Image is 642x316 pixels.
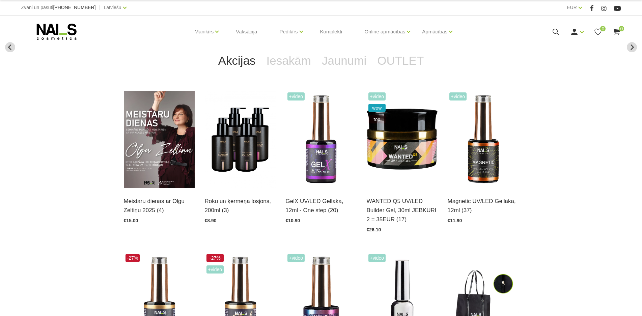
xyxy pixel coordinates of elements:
a: Latviešu [104,3,121,11]
a: GelX UV/LED Gellaka, 12ml - One step (20) [286,197,357,215]
img: BAROJOŠS roku un ķermeņa LOSJONSBALI COCONUT barojošs roku un ķermeņa losjons paredzēts jebkura t... [205,91,276,188]
span: €11.90 [448,218,462,223]
a: EUR [567,3,577,11]
span: €10.90 [286,218,300,223]
span: top [368,115,386,123]
img: Ilgnoturīga gellaka, kas sastāv no metāla mikrodaļiņām, kuras īpaša magnēta ietekmē var pārvērst ... [448,91,519,188]
a: Magnetic UV/LED Gellaka, 12ml (37) [448,197,519,215]
img: Gels WANTED NAILS cosmetics tehniķu komanda ir radījusi gelu, kas ilgi jau ir katra meistara mekl... [367,91,438,188]
a: Roku un ķermeņa losjons, 200ml (3) [205,197,276,215]
a: OUTLET [372,47,429,74]
span: €15.00 [124,218,138,223]
span: €8.90 [205,218,217,223]
span: | [99,3,101,12]
a: [PHONE_NUMBER] [53,5,96,10]
a: Meistaru dienas ar Olgu Zeltiņu 2025 (4) [124,197,195,215]
a: Komplekti [315,16,348,48]
span: +Video [206,265,224,274]
span: -27% [125,254,140,262]
span: | [585,3,587,12]
span: wow [368,104,386,112]
span: €26.10 [367,227,381,232]
a: 0 [612,28,621,36]
span: +Video [287,254,305,262]
img: Trīs vienā - bāze, tonis, tops (trausliem nagiem vēlams papildus lietot bāzi). Ilgnoturīga un int... [286,91,357,188]
span: -27% [206,254,224,262]
span: +Video [449,92,467,100]
a: Apmācības [422,18,447,45]
span: +Video [287,92,305,100]
a: 0 [594,28,602,36]
a: WANTED Q5 UV/LED Builder Gel, 30ml JEBKURI 2 = 35EUR (17) [367,197,438,224]
a: Online apmācības [364,18,405,45]
a: Akcijas [213,47,261,74]
a: Pedikīrs [279,18,298,45]
span: +Video [368,92,386,100]
img: ✨ Meistaru dienas ar Olgu Zeltiņu 2025 ✨🍂 RUDENS / Seminārs manikīra meistariem 🍂📍 Liepāja – 7. o... [124,91,195,188]
a: Iesakām [261,47,316,74]
a: Manikīrs [195,18,214,45]
a: Vaksācija [230,16,262,48]
span: 0 [619,26,624,31]
a: Jaunumi [316,47,372,74]
span: +Video [368,254,386,262]
div: Zvani un pasūti [21,3,96,12]
span: 0 [600,26,606,31]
